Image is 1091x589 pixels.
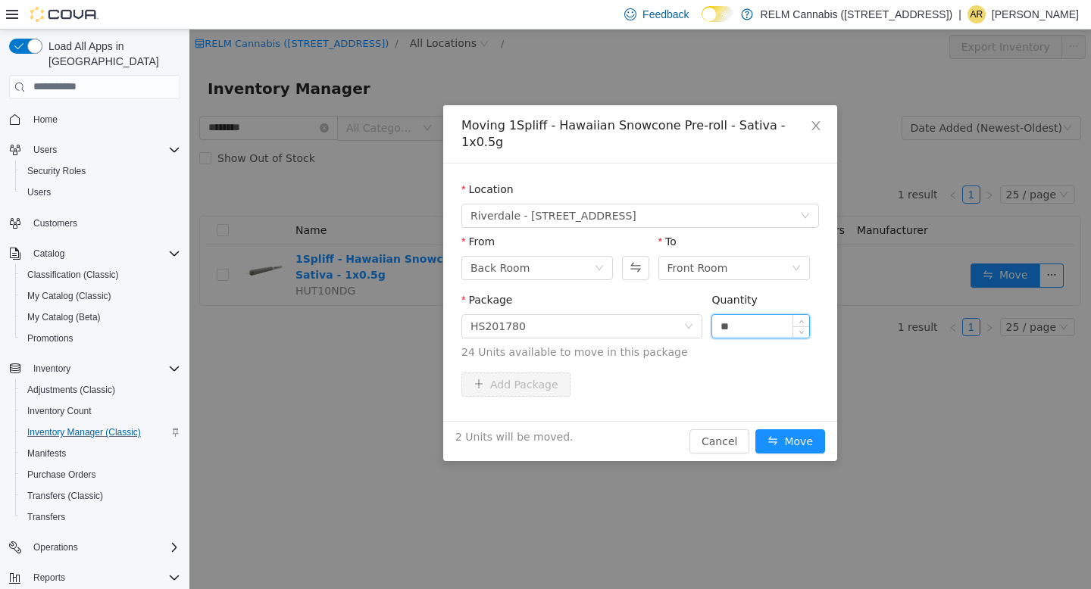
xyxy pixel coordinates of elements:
[27,426,141,438] span: Inventory Manager (Classic)
[27,511,65,523] span: Transfers
[21,183,180,201] span: Users
[15,485,186,506] button: Transfers (Classic)
[21,508,180,526] span: Transfers
[405,234,414,245] i: icon: down
[15,422,186,443] button: Inventory Manager (Classic)
[27,186,51,198] span: Users
[495,292,504,303] i: icon: down
[21,381,121,399] a: Adjustments (Classic)
[27,141,180,159] span: Users
[602,234,611,245] i: icon: down
[21,183,57,201] a: Users
[992,5,1079,23] p: [PERSON_NAME]
[33,572,65,584] span: Reports
[281,227,340,250] div: Back Room
[33,363,70,375] span: Inventory
[971,5,983,23] span: AR
[21,162,180,180] span: Security Roles
[500,400,560,424] button: Cancel
[27,311,101,323] span: My Catalog (Beta)
[3,139,186,160] button: Users
[21,466,180,484] span: Purchase Orders
[27,290,111,302] span: My Catalog (Classic)
[478,227,539,250] div: Front Room
[15,328,186,349] button: Promotions
[958,5,961,23] p: |
[3,243,186,264] button: Catalog
[266,400,384,416] span: 2 Units will be moved.
[272,88,630,121] div: Moving 1Spliff - Hawaiian Snowcone Pre-roll - Sativa - 1x0.5g
[3,358,186,379] button: Inventory
[27,447,66,460] span: Manifests
[21,402,180,420] span: Inventory Count
[15,285,186,307] button: My Catalog (Classic)
[621,90,633,102] i: icon: close
[272,315,630,331] span: 24 Units available to move in this package
[604,297,620,308] span: Decrease Value
[27,332,73,344] span: Promotions
[15,506,186,528] button: Transfers
[433,226,459,251] button: Swap
[21,266,125,284] a: Classification (Classic)
[21,329,80,347] a: Promotions
[3,567,186,588] button: Reports
[27,110,180,129] span: Home
[27,569,180,587] span: Reports
[27,469,96,481] span: Purchase Orders
[21,423,180,441] span: Inventory Manager (Classic)
[21,266,180,284] span: Classification (Classic)
[523,285,620,308] input: Quantity
[522,264,568,276] label: Quantity
[15,464,186,485] button: Purchase Orders
[15,182,186,203] button: Users
[27,165,86,177] span: Security Roles
[27,360,180,378] span: Inventory
[33,248,64,260] span: Catalog
[21,308,107,326] a: My Catalog (Beta)
[21,381,180,399] span: Adjustments (Classic)
[21,329,180,347] span: Promotions
[33,114,58,126] span: Home
[761,5,953,23] p: RELM Cannabis ([STREET_ADDRESS])
[469,206,487,218] label: To
[21,402,98,420] a: Inventory Count
[30,7,98,22] img: Cova
[15,307,186,328] button: My Catalog (Beta)
[968,5,986,23] div: Alysha Robinson
[27,360,77,378] button: Inventory
[27,141,63,159] button: Users
[27,214,83,232] a: Customers
[272,154,324,166] label: Location
[33,541,78,553] span: Operations
[21,287,180,305] span: My Catalog (Classic)
[27,213,180,232] span: Customers
[27,245,180,263] span: Catalog
[281,175,447,198] span: Riverdale - 809 Gerrard St
[702,6,733,22] input: Dark Mode
[702,22,702,23] span: Dark Mode
[605,76,648,118] button: Close
[27,111,64,129] a: Home
[21,466,102,484] a: Purchase Orders
[21,444,180,463] span: Manifests
[566,400,636,424] button: icon: swapMove
[27,269,119,281] span: Classification (Classic)
[3,537,186,558] button: Operations
[609,301,614,306] i: icon: down
[609,289,614,294] i: icon: up
[33,144,57,156] span: Users
[21,487,109,505] a: Transfers (Classic)
[21,508,71,526] a: Transfers
[15,160,186,182] button: Security Roles
[611,182,621,192] i: icon: down
[21,423,147,441] a: Inventory Manager (Classic)
[272,206,305,218] label: From
[33,217,77,229] span: Customers
[281,285,336,308] div: HS201780
[3,212,186,234] button: Customers
[27,569,71,587] button: Reports
[15,264,186,285] button: Classification (Classic)
[42,39,180,69] span: Load All Apps in [GEOGRAPHIC_DATA]
[27,384,115,396] span: Adjustments (Classic)
[604,285,620,297] span: Increase Value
